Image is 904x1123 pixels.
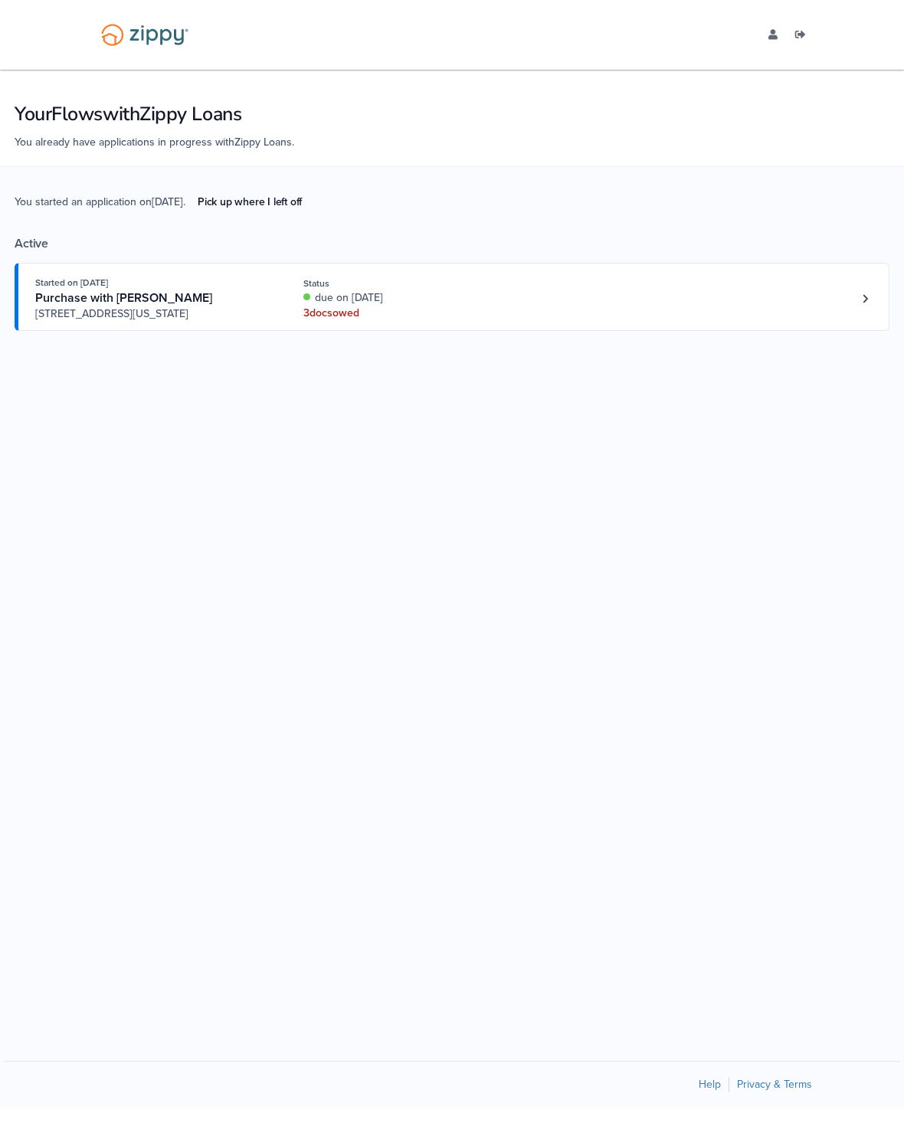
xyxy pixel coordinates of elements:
a: Pick up where I left off [185,189,314,214]
h1: Your Flows with Zippy Loans [15,101,889,127]
div: Status [303,277,508,290]
span: [STREET_ADDRESS][US_STATE] [35,306,269,322]
a: Privacy & Terms [737,1078,812,1091]
div: Active [15,236,889,251]
a: edit profile [768,29,784,44]
div: due on [DATE] [303,290,508,306]
a: Open loan 4216347 [15,263,889,331]
span: You started an application on [DATE] . [15,194,314,236]
span: Started on [DATE] [35,277,108,288]
span: Purchase with [PERSON_NAME] [35,290,212,306]
a: Loan number 4216347 [853,287,876,310]
a: Log out [795,29,812,44]
img: Logo [92,17,198,53]
a: Help [699,1078,721,1091]
div: 3 doc s owed [303,306,508,321]
span: You already have applications in progress with Zippy Loans . [15,136,294,149]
